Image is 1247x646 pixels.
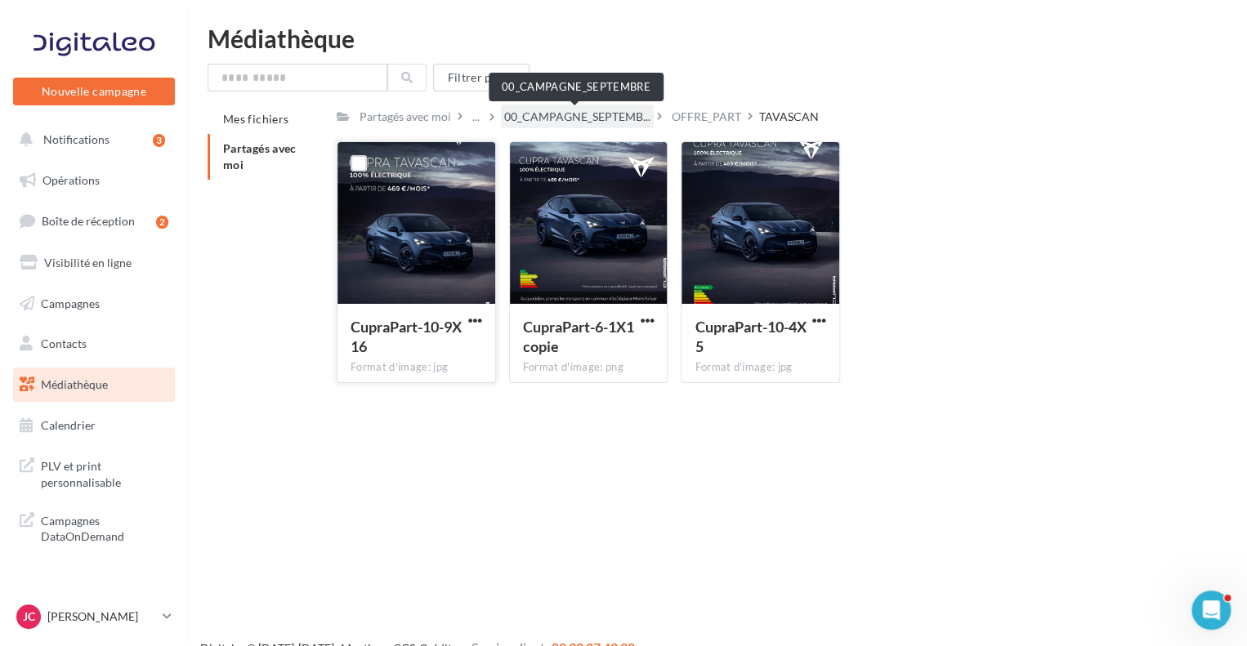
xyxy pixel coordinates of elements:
[360,109,451,125] div: Partagés avec moi
[10,203,178,238] a: Boîte de réception2
[223,112,288,126] span: Mes fichiers
[523,318,634,355] span: CupraPart-6-1X1 copie
[759,109,819,125] div: TAVASCAN
[10,123,172,157] button: Notifications 3
[351,318,462,355] span: CupraPart-10-9X16
[672,109,741,125] div: OFFRE_PART
[695,318,806,355] span: CupraPart-10-4X5
[41,455,168,490] span: PLV et print personnalisable
[23,608,35,625] span: JC
[469,105,483,128] div: ...
[208,26,1227,51] div: Médiathèque
[223,141,297,172] span: Partagés avec moi
[13,601,175,632] a: JC [PERSON_NAME]
[41,510,168,545] span: Campagnes DataOnDemand
[10,163,178,198] a: Opérations
[13,78,175,105] button: Nouvelle campagne
[695,360,826,375] div: Format d'image: jpg
[10,327,178,361] a: Contacts
[10,408,178,443] a: Calendrier
[41,418,96,432] span: Calendrier
[43,132,110,146] span: Notifications
[523,360,655,375] div: Format d'image: png
[10,503,178,551] a: Campagnes DataOnDemand
[10,246,178,280] a: Visibilité en ligne
[10,287,178,321] a: Campagnes
[156,216,168,229] div: 2
[47,608,156,625] p: [PERSON_NAME]
[1191,590,1231,630] iframe: Intercom live chat
[351,360,482,375] div: Format d'image: jpg
[10,448,178,497] a: PLV et print personnalisable
[41,296,100,310] span: Campagnes
[489,73,664,101] div: 00_CAMPAGNE_SEPTEMBRE
[153,134,165,147] div: 3
[44,256,132,270] span: Visibilité en ligne
[41,377,108,391] span: Médiathèque
[433,64,530,91] button: Filtrer par
[42,173,100,187] span: Opérations
[10,368,178,402] a: Médiathèque
[41,336,87,350] span: Contacts
[504,109,650,125] span: 00_CAMPAGNE_SEPTEMB...
[42,214,135,228] span: Boîte de réception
